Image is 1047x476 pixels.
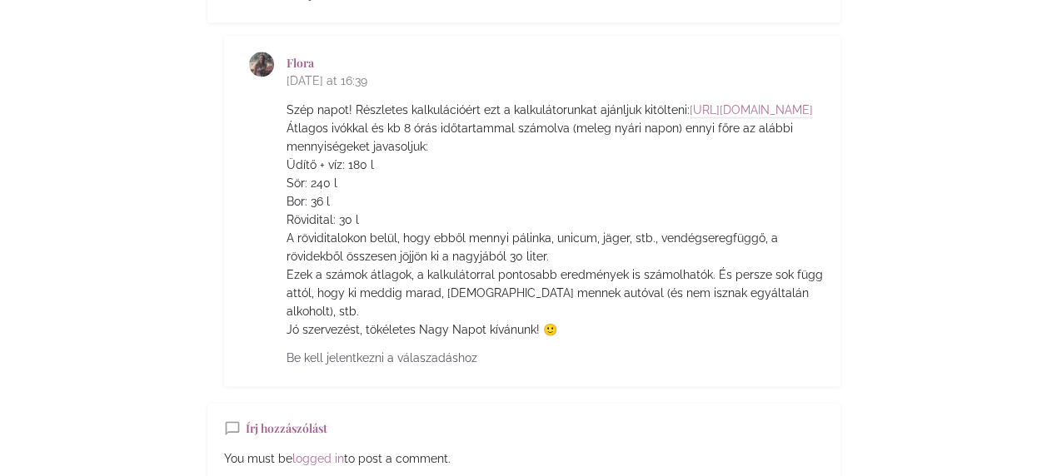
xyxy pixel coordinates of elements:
a: Flora [287,55,314,71]
p: You must be to post a comment. [224,449,824,467]
a: Be kell jelentkezni a válaszadáshoz [287,347,490,369]
h5: Írj hozzászólást [246,419,327,436]
a: [URL][DOMAIN_NAME] [690,103,813,118]
span: [DATE] at 16:39 [287,70,824,92]
p: Szép napot! Részletes kalkulációért ezt a kalkulátorunkat ajánljuk kitölteni: Átlagos ivókkal és ... [287,101,824,339]
a: logged in [292,451,344,464]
